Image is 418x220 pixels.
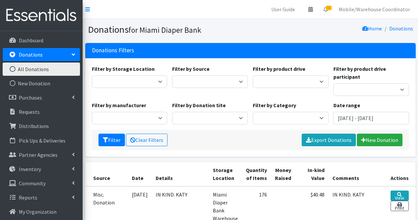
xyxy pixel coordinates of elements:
[126,134,168,146] a: Clear Filters
[19,180,46,187] p: Community
[19,208,57,215] p: My Organization
[3,205,80,218] a: My Organization
[333,65,409,81] label: Filter by product drive participant
[172,65,209,73] label: Filter by Source
[326,6,332,10] span: 11
[391,201,409,211] a: Print
[19,194,37,201] p: Reports
[209,162,242,186] th: Storage Location
[92,65,155,73] label: Filter by Storage Location
[92,47,134,54] h3: Donations Filters
[3,4,80,26] img: HumanEssentials
[357,134,402,146] a: New Donation
[3,91,80,104] a: Purchases
[333,3,415,16] a: Mobile/Warehouse Coordinator
[3,148,80,161] a: Partner Agencies
[389,25,413,32] a: Donations
[19,166,41,172] p: Inventory
[128,162,152,186] th: Date
[3,119,80,133] a: Distributions
[253,65,305,73] label: Filter by product drive
[85,162,128,186] th: Source
[3,177,80,190] a: Community
[129,25,201,35] small: for Miami Diaper Bank
[19,109,40,115] p: Requests
[19,37,43,44] p: Dashboard
[391,191,409,201] a: View
[318,3,333,16] a: 11
[3,105,80,118] a: Requests
[19,51,43,58] p: Donations
[295,162,328,186] th: In-kind Value
[98,134,125,146] button: Filter
[3,63,80,76] a: All Donations
[19,152,57,158] p: Partner Agencies
[271,162,295,186] th: Money Raised
[3,77,80,90] a: New Donation
[3,134,80,147] a: Pick Ups & Deliveries
[19,94,42,101] p: Purchases
[242,162,271,186] th: Quantity of Items
[19,123,49,129] p: Distributions
[302,134,356,146] a: Export Donations
[152,162,209,186] th: Details
[92,101,146,109] label: Filter by manufacturer
[362,25,382,32] a: Home
[333,112,409,124] input: January 1, 2011 - December 31, 2011
[88,24,248,35] h1: Donations
[3,34,80,47] a: Dashboard
[3,191,80,204] a: Reports
[253,101,296,109] label: Filter by Category
[328,162,387,186] th: Comments
[266,3,300,16] a: User Guide
[333,101,360,109] label: Date range
[3,162,80,176] a: Inventory
[387,162,417,186] th: Actions
[172,101,226,109] label: Filter by Donation Site
[3,48,80,61] a: Donations
[19,137,65,144] p: Pick Ups & Deliveries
